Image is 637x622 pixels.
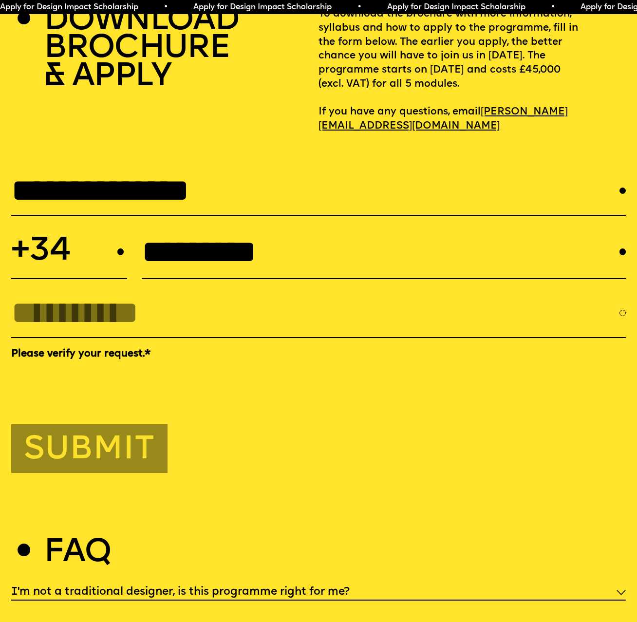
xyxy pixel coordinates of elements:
[11,424,168,473] button: Submit
[44,7,239,91] h2: DOWNLOAD BROCHURE & APPLY
[318,7,626,133] p: To download the brochure with more information, syllabus and how to apply to the programme, fill ...
[11,364,159,402] iframe: reCAPTCHA
[357,3,361,11] span: •
[11,347,626,361] label: Please verify your request.
[44,539,111,567] h2: Faq
[164,3,168,11] span: •
[551,3,555,11] span: •
[11,587,350,597] h5: I'm not a traditional designer, is this programme right for me?
[318,102,568,135] a: [PERSON_NAME][EMAIL_ADDRESS][DOMAIN_NAME]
